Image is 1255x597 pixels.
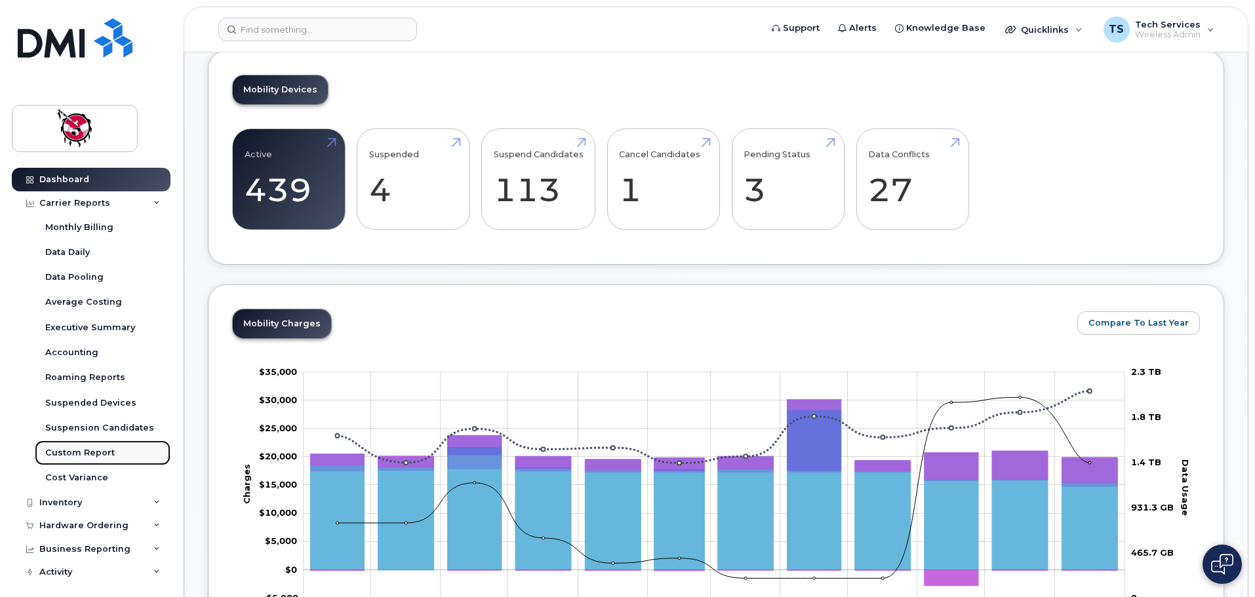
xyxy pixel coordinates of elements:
span: TS [1109,22,1124,37]
tspan: $5,000 [265,535,297,546]
tspan: 2.3 TB [1131,366,1161,376]
a: Active 439 [245,136,333,223]
g: Features [310,399,1117,482]
tspan: 1.4 TB [1131,456,1161,467]
a: Alerts [829,15,886,41]
a: Mobility Devices [233,75,328,104]
a: Suspended 4 [369,136,458,223]
span: Quicklinks [1021,24,1069,35]
g: Rate Plan [310,469,1117,570]
input: Find something... [218,18,417,41]
g: $0 [259,394,297,404]
span: Knowledge Base [906,22,986,35]
div: Quicklinks [996,16,1092,43]
a: Data Conflicts 27 [868,136,957,223]
a: Suspend Candidates 113 [494,136,584,223]
tspan: Data Usage [1180,459,1191,515]
button: Compare To Last Year [1077,311,1200,335]
g: $0 [259,366,297,376]
img: Open chat [1211,554,1233,575]
div: Tech Services [1094,16,1224,43]
g: $0 [259,479,297,490]
span: Tech Services [1135,19,1201,29]
tspan: 465.7 GB [1131,547,1174,557]
tspan: $30,000 [259,394,297,404]
tspan: $35,000 [259,366,297,376]
tspan: 1.8 TB [1131,411,1161,421]
tspan: $15,000 [259,479,297,490]
g: $0 [259,451,297,461]
g: $0 [259,507,297,518]
span: Compare To Last Year [1088,317,1189,329]
tspan: $20,000 [259,451,297,461]
a: Pending Status 3 [744,136,832,223]
a: Support [763,15,829,41]
a: Cancel Candidates 1 [619,136,707,223]
span: Alerts [849,22,877,35]
a: Mobility Charges [233,309,331,338]
g: $0 [265,535,297,546]
tspan: Charges [241,464,252,504]
g: $0 [259,423,297,433]
tspan: $0 [285,564,297,574]
span: Wireless Admin [1135,29,1201,40]
tspan: $25,000 [259,423,297,433]
tspan: 931.3 GB [1131,501,1174,512]
g: Roaming [310,455,1117,486]
tspan: $10,000 [259,507,297,518]
span: Support [783,22,820,35]
a: Knowledge Base [886,15,995,41]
